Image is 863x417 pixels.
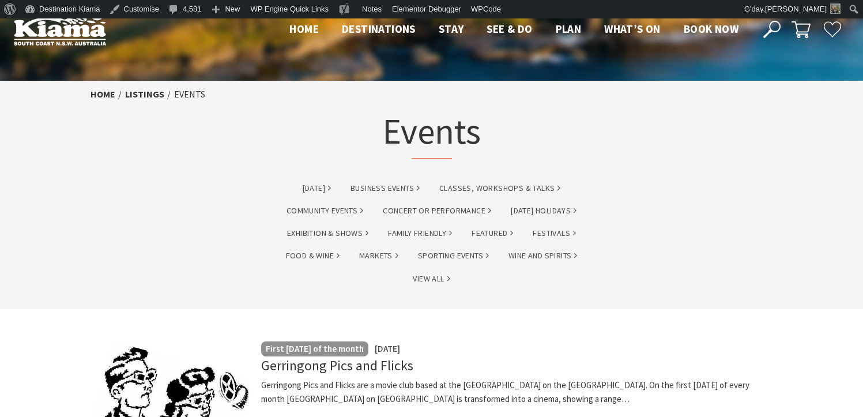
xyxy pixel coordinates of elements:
[261,378,773,406] p: Gerringong Pics and Flicks are a movie club based at the [GEOGRAPHIC_DATA] on the [GEOGRAPHIC_DAT...
[439,182,560,195] a: Classes, Workshops & Talks
[418,249,489,262] a: Sporting Events
[604,22,661,36] span: What’s On
[266,342,364,356] p: First [DATE] of the month
[556,22,582,36] span: Plan
[388,227,452,240] a: Family Friendly
[511,204,576,217] a: [DATE] Holidays
[439,22,464,36] span: Stay
[382,108,481,159] h1: Events
[533,227,576,240] a: Festivals
[830,3,841,14] img: Theresa-Mullan-1-30x30.png
[472,227,513,240] a: Featured
[14,14,106,46] img: Kiama Logo
[286,249,340,262] a: Food & Wine
[351,182,420,195] a: Business Events
[174,87,205,102] li: Events
[342,22,416,36] span: Destinations
[289,22,319,36] span: Home
[278,20,750,39] nav: Main Menu
[508,249,577,262] a: Wine and Spirits
[375,343,400,354] span: [DATE]
[684,22,738,36] span: Book now
[413,272,450,285] a: View All
[287,227,368,240] a: Exhibition & Shows
[383,204,491,217] a: Concert or Performance
[303,182,331,195] a: [DATE]
[487,22,532,36] span: See & Do
[359,249,398,262] a: Markets
[261,356,413,374] a: Gerringong Pics and Flicks
[287,204,363,217] a: Community Events
[125,88,164,100] a: listings
[91,88,115,100] a: Home
[765,5,827,13] span: [PERSON_NAME]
